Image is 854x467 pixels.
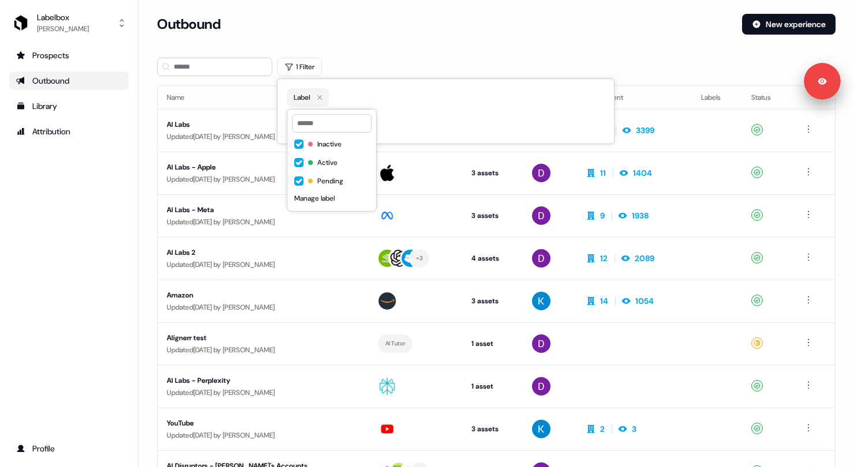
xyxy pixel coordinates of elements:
button: 1 Filter [277,58,322,76]
div: Updated [DATE] by [PERSON_NAME] [167,430,358,441]
th: Labels [692,86,742,109]
div: AI Labs - Meta [167,204,358,216]
a: Go to outbound experience [9,71,129,90]
div: 3 assets [471,295,514,307]
div: 1938 [632,210,649,221]
div: Label [294,92,310,103]
img: Kiera [532,420,550,438]
button: Label [287,88,329,107]
img: Drew [532,377,550,396]
div: [PERSON_NAME] [37,23,89,35]
img: Drew [532,164,550,182]
h3: Outbound [157,16,220,33]
div: AI Tutor [385,338,406,349]
div: Updated [DATE] by [PERSON_NAME] [167,216,358,228]
a: Go to attribution [9,122,129,141]
img: Kiera [532,292,550,310]
div: Attribution [16,126,122,137]
div: Updated [DATE] by [PERSON_NAME] [167,131,358,142]
div: Updated [DATE] by [PERSON_NAME] [167,174,358,185]
img: Drew [532,334,550,353]
div: Amazon [167,289,358,301]
span: Active [317,158,338,167]
a: Go to profile [9,439,129,458]
div: + 3 [416,253,424,263]
div: Updated [DATE] by [PERSON_NAME] [167,344,358,356]
th: Engagement [575,86,692,109]
div: 11 [600,167,606,179]
div: Updated [DATE] by [PERSON_NAME] [167,387,358,398]
button: Manage label [292,190,372,206]
div: 3 assets [471,167,514,179]
button: Labelbox[PERSON_NAME] [9,9,129,37]
div: 3 assets [471,210,514,221]
div: Labelbox [37,12,89,23]
div: AI Labs 2 [167,247,358,258]
button: New experience [742,14,836,35]
a: Go to templates [9,97,129,115]
div: Profile [16,443,122,454]
div: 12 [600,253,608,264]
div: 3 [632,423,636,435]
img: Drew [532,249,550,268]
div: 1054 [635,295,654,307]
img: Drew [532,206,550,225]
div: 3399 [636,125,654,136]
span: Pending [317,176,343,186]
div: 9 [600,210,605,221]
div: Alignerr test [167,332,358,344]
div: 1404 [633,167,652,179]
div: AI Labs - Perplexity [167,375,358,386]
div: 1 asset [471,338,514,349]
div: Library [16,100,122,112]
div: 2 [600,423,605,435]
div: AI Labs - Apple [167,161,358,173]
div: YouTube [167,417,358,429]
div: 1 asset [471,381,514,392]
div: Prospects [16,50,122,61]
div: Updated [DATE] by [PERSON_NAME] [167,302,358,313]
div: 4 assets [471,253,514,264]
div: 2089 [635,253,654,264]
div: AI Labs [167,119,358,130]
th: Name [158,86,368,109]
th: Status [742,86,792,109]
div: Updated [DATE] by [PERSON_NAME] [167,259,358,270]
span: Inactive [317,140,342,149]
a: Go to prospects [9,46,129,65]
div: 3 assets [471,423,514,435]
div: 14 [600,295,608,307]
div: Outbound [16,75,122,86]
